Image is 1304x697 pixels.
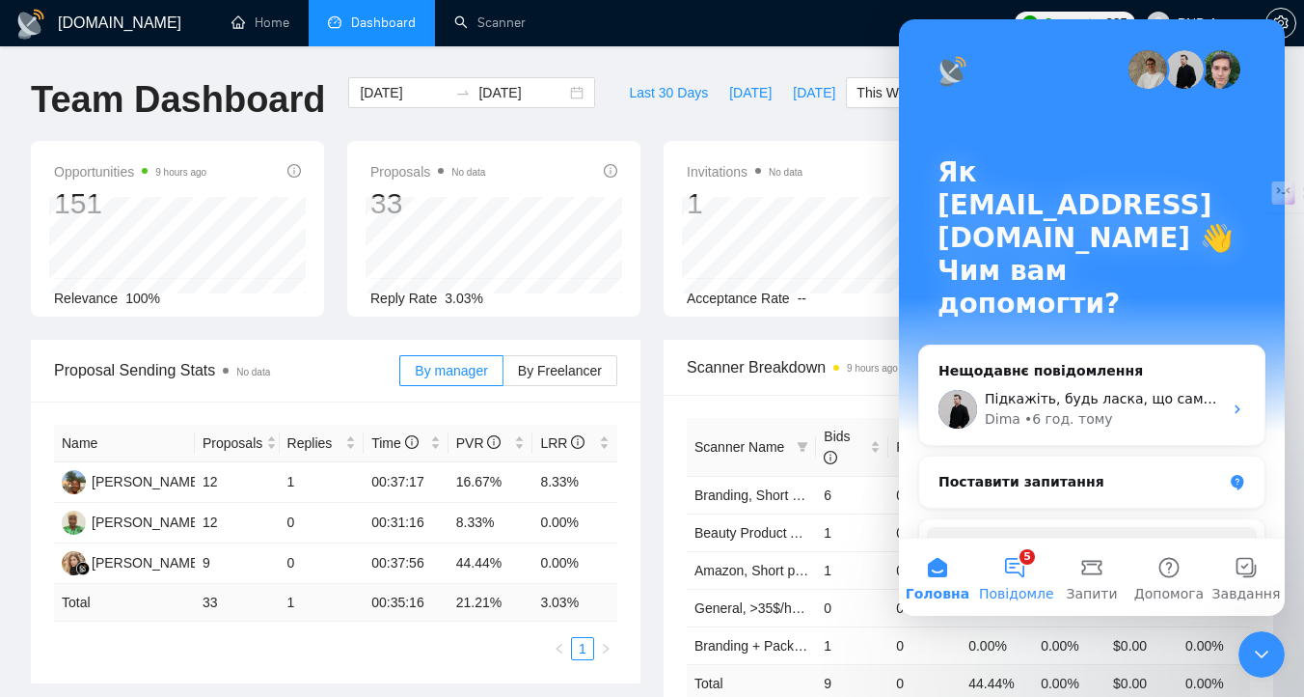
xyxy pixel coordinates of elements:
a: searchScanner [454,14,526,31]
img: gigradar-bm.png [76,562,90,575]
span: filter [793,432,812,461]
img: D [62,470,86,494]
td: Total [54,584,195,622]
div: • 6 год. тому [125,390,214,410]
td: 0 [888,589,961,627]
span: No data [236,367,270,377]
td: 00:35:16 [364,584,448,622]
td: 12 [195,462,280,503]
td: 00:31:16 [364,503,448,544]
iframe: To enrich screen reader interactions, please activate Accessibility in Grammarly extension settings [899,19,1285,616]
span: 100% [125,291,160,306]
span: Opportunities [54,160,206,183]
div: [PERSON_NAME] [92,512,203,533]
td: 8.33% [532,462,617,503]
iframe: To enrich screen reader interactions, please activate Accessibility in Grammarly extension settings [1238,631,1285,678]
td: 8.33% [448,503,533,544]
td: 0.00% [532,544,617,584]
td: 1 [816,514,888,551]
span: No data [451,167,485,178]
span: Re [896,439,931,455]
span: Scanner Breakdown [687,355,1250,379]
li: Next Page [594,637,617,660]
img: KY [62,551,86,575]
div: [PERSON_NAME] [92,471,203,492]
span: info-circle [571,435,584,449]
span: Proposals [203,432,262,454]
button: Допомога [231,519,309,597]
span: Bids [824,429,850,465]
li: 1 [571,637,594,660]
span: Запити [167,568,218,581]
td: 3.03 % [532,584,617,622]
td: 0.00% [1033,627,1105,664]
span: info-circle [287,164,301,178]
a: Branding + Package, Short Prompt, >36$/h, no agency [694,638,1022,654]
span: Головна [7,568,70,581]
input: Start date [360,82,448,103]
span: LRR [540,435,584,451]
span: Connects: [1044,13,1101,34]
div: Поставити запитання [40,453,323,473]
li: Previous Page [548,637,571,660]
div: 33 [370,185,485,222]
div: [PERSON_NAME] [92,552,203,573]
td: 0 [888,514,961,551]
span: right [600,643,611,655]
button: Пошук в статтях [28,508,358,546]
span: setting [1266,15,1295,31]
button: Last 30 Days [618,77,719,108]
td: 1 [816,551,888,589]
div: Dima [86,390,122,410]
button: [DATE] [719,77,782,108]
span: swap-right [455,85,471,100]
td: 0.00% [532,503,617,544]
span: to [455,85,471,100]
td: 21.21 % [448,584,533,622]
img: AO [62,511,86,535]
td: 12 [195,503,280,544]
span: left [554,643,565,655]
button: setting [1265,8,1296,39]
td: 0 [280,503,365,544]
a: setting [1265,15,1296,31]
button: Запити [154,519,231,597]
td: 0 [280,544,365,584]
span: Time [371,435,418,451]
span: info-circle [405,435,419,449]
h1: Team Dashboard [31,77,325,123]
span: Допомога [235,568,305,581]
span: Reply Rate [370,291,437,306]
span: Підкажіть, будь ласка, що саме ми маємо ввімкнути у вебхуках? 👀 [86,372,570,387]
span: Scanner Name [694,439,784,455]
span: 825 [1105,13,1127,34]
td: 6 [816,476,888,514]
td: 1 [280,584,365,622]
span: [DATE] [729,82,772,103]
td: 16.67% [448,462,533,503]
span: Replies [287,432,342,454]
time: 9 hours ago [847,363,898,374]
span: Last 30 Days [629,82,708,103]
input: End date [478,82,566,103]
span: [DATE] [793,82,835,103]
span: By Freelancer [518,363,602,378]
span: No data [769,167,802,178]
span: Acceptance Rate [687,291,790,306]
span: Relevance [54,291,118,306]
time: 9 hours ago [155,167,206,178]
span: filter [797,441,808,453]
span: user [1152,16,1165,30]
span: Пошук в статтях [40,517,169,538]
span: Proposals [370,160,485,183]
td: $0.00 [1105,627,1178,664]
td: 0 [816,589,888,627]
